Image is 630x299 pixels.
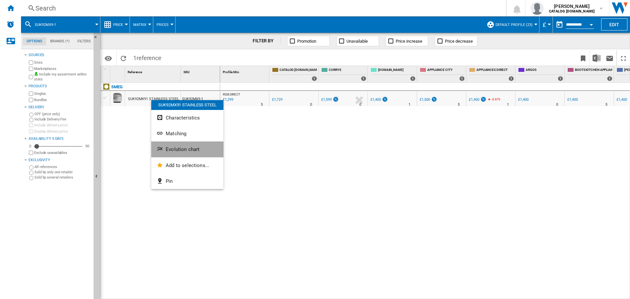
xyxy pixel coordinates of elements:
[166,115,200,121] span: Characteristics
[166,146,199,152] span: Evolution chart
[166,178,173,184] span: Pin
[151,110,223,126] button: Characteristics
[166,162,209,168] span: Add to selections...
[166,131,186,137] span: Matching
[151,126,223,141] button: Matching
[151,173,223,189] button: Pin...
[151,158,223,173] button: Add to selections...
[151,141,223,157] button: Evolution chart
[151,100,223,110] div: SUK92MX91 STAINLESS STEEL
